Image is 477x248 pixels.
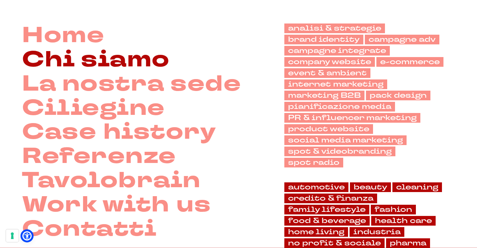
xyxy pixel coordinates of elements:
[386,238,430,248] a: pharma
[371,216,436,226] a: health care
[284,135,407,145] a: social media marketing
[365,35,439,44] a: campagne adv
[284,79,387,89] a: internet marketing
[22,231,32,241] a: Open Accessibility Menu
[376,57,443,67] a: e-commerce
[284,23,385,33] a: analisi & strategie
[284,147,395,156] a: spot & videobranding
[284,205,369,214] a: family lifestyle
[22,96,165,120] a: Ciliegine
[22,169,200,193] a: Tavolobrain
[22,144,176,169] a: Referenze
[284,91,364,100] a: marketing B2B
[284,194,377,203] a: credito & finanza
[284,46,390,56] a: campagne integrate
[284,124,373,134] a: product website
[284,113,420,123] a: PR & influencer marketing
[371,205,416,214] a: fashion
[284,35,363,44] a: brand identity
[284,102,395,112] a: pianificazione media
[284,158,343,167] a: spot radio
[22,23,104,48] a: Home
[22,217,157,241] a: Contatti
[6,229,19,242] button: Le tue preferenze relative al consenso per le tecnologie di tracciamento
[284,227,348,237] a: home living
[366,91,430,100] a: pack design
[284,182,348,192] a: automotive
[22,48,170,72] a: Chi siamo
[22,120,216,144] a: Case history
[284,216,370,226] a: food & beverage
[284,238,385,248] a: no profit & sociale
[22,193,211,217] a: Work with us
[284,57,375,67] a: company website
[22,72,241,96] a: La nostra sede
[350,182,391,192] a: beauty
[392,182,442,192] a: cleaning
[284,68,370,78] a: event & ambient
[350,227,404,237] a: industria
